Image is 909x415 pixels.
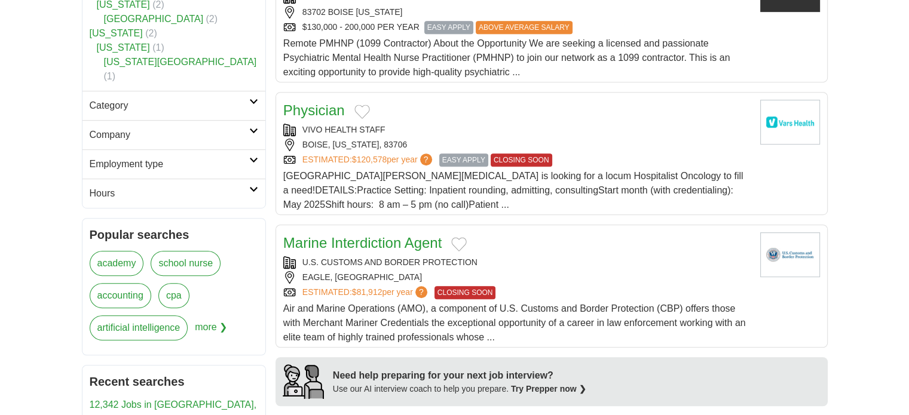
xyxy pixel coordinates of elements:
[491,153,552,167] span: CLOSING SOON
[152,42,164,53] span: (1)
[158,283,189,308] a: cpa
[302,286,430,299] a: ESTIMATED:$81,912per year?
[97,42,150,53] a: [US_STATE]
[104,57,257,67] a: [US_STATE][GEOGRAPHIC_DATA]
[90,226,258,244] h2: Popular searches
[145,28,157,38] span: (2)
[476,21,573,34] span: ABOVE AVERAGE SALARY
[352,287,382,297] span: $81,912
[82,179,265,208] a: Hours
[90,251,144,276] a: academy
[760,232,820,277] img: U.S. Customs and Border Protection logo
[415,286,427,298] span: ?
[283,271,751,284] div: EAGLE, [GEOGRAPHIC_DATA]
[90,315,188,340] a: artificial intelligence
[82,91,265,120] a: Category
[424,21,473,34] span: EASY APPLY
[434,286,496,299] span: CLOSING SOON
[451,237,467,251] button: Add to favorite jobs
[90,373,258,391] h2: Recent searches
[511,384,586,394] a: Try Prepper now ❯
[283,139,751,151] div: BOISE, [US_STATE], 83706
[90,157,249,171] h2: Employment type
[352,155,387,164] span: $120,578
[206,14,218,24] span: (2)
[283,38,730,77] span: Remote PMHNP (1099 Contractor) About the Opportunity We are seeking a licensed and passionate Psy...
[439,153,488,167] span: EASY APPLY
[104,14,204,24] a: [GEOGRAPHIC_DATA]
[283,235,442,251] a: Marine Interdiction Agent
[195,315,227,348] span: more ❯
[283,171,743,210] span: [GEOGRAPHIC_DATA][PERSON_NAME][MEDICAL_DATA] is looking for a locum Hospitalist Oncology to fill ...
[90,28,143,38] a: [US_STATE]
[90,99,249,113] h2: Category
[283,6,751,19] div: 83702 BOISE [US_STATE]
[151,251,221,276] a: school nurse
[333,383,586,395] div: Use our AI interview coach to help you prepare.
[90,283,151,308] a: accounting
[283,303,746,342] span: Air and Marine Operations (AMO), a component of U.S. Customs and Border Protection (CBP) offers t...
[302,153,434,167] a: ESTIMATED:$120,578per year?
[420,153,432,165] span: ?
[104,71,116,81] span: (1)
[90,128,249,142] h2: Company
[760,100,820,145] img: Company logo
[90,186,249,201] h2: Hours
[302,257,478,267] a: U.S. CUSTOMS AND BORDER PROTECTION
[333,368,586,383] div: Need help preparing for your next job interview?
[283,124,751,136] div: VIVO HEALTH STAFF
[82,149,265,179] a: Employment type
[283,102,345,118] a: Physician
[354,104,370,119] button: Add to favorite jobs
[283,21,751,34] div: $130,000 - 200,000 PER YEAR
[82,120,265,149] a: Company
